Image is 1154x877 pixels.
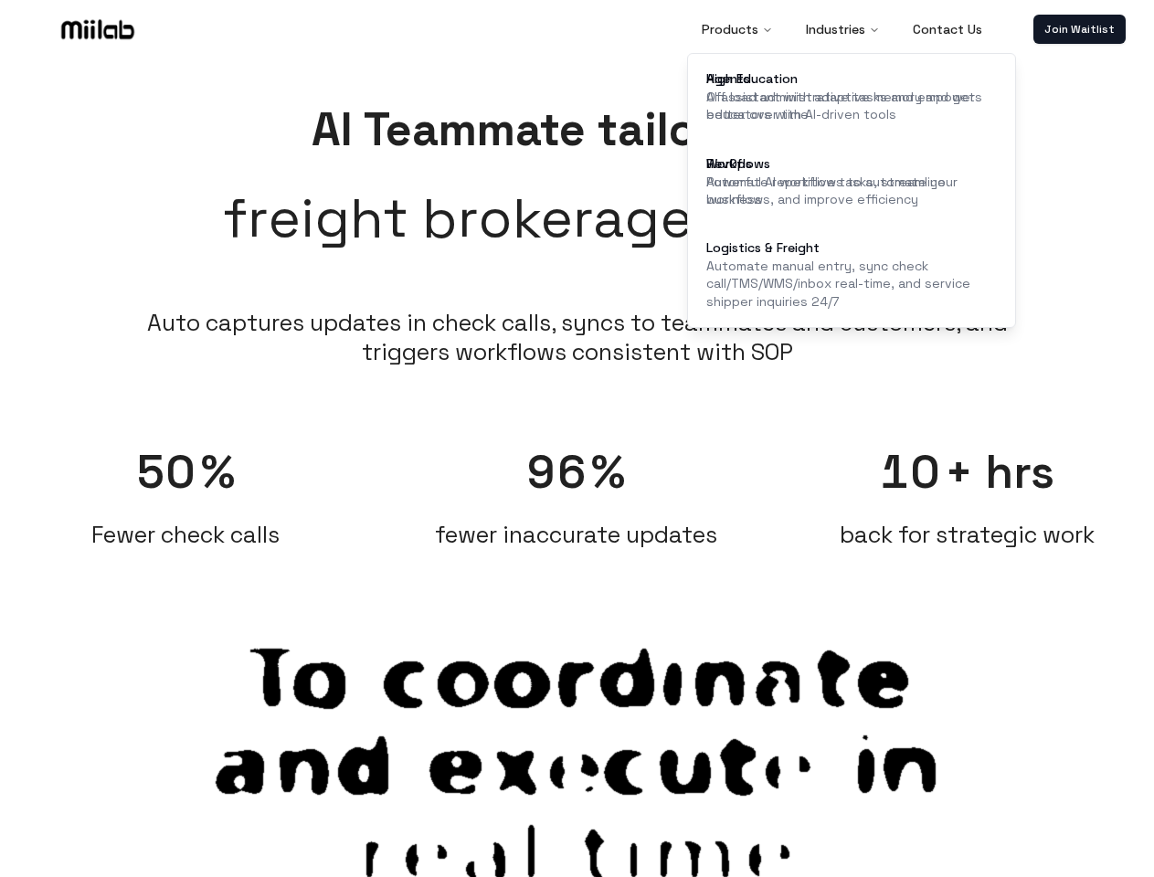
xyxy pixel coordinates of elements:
span: 96 [527,443,588,502]
a: Contact Us [898,11,997,48]
nav: Main [687,11,997,48]
a: Join Waitlist [1033,15,1126,44]
span: 10 [880,443,941,502]
span: back for strategic work [840,520,1095,549]
img: Logo [58,16,138,43]
a: Logo [29,16,166,43]
span: 50 [136,443,197,502]
button: Industries [791,11,895,48]
span: + hrs [945,443,1054,502]
li: Auto captures updates in check calls, syncs to teammates and customers, and triggers workflows co... [137,308,1017,366]
span: fewer inaccurate updates [435,520,717,549]
span: AI Teammate tailored for [312,100,843,159]
span: % [201,443,235,502]
button: Products [687,11,788,48]
span: % [591,443,625,502]
span: freight brokerage and 3PL [223,177,932,259]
